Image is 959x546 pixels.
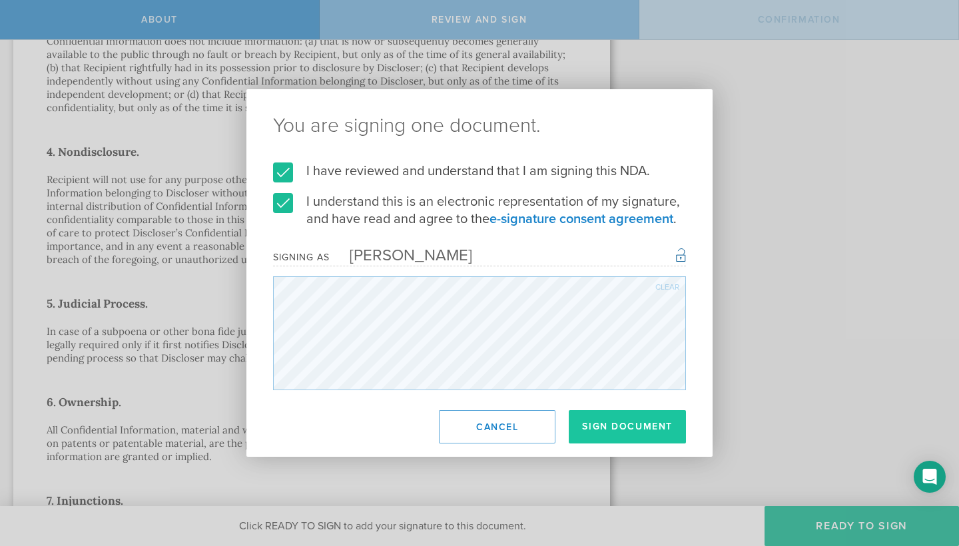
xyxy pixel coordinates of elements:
[569,410,686,443] button: Sign Document
[273,252,330,263] div: Signing as
[439,410,555,443] button: Cancel
[914,461,946,493] div: Open Intercom Messenger
[273,116,686,136] ng-pluralize: You are signing one document.
[330,246,472,265] div: [PERSON_NAME]
[489,211,673,227] a: e-signature consent agreement
[273,193,686,228] label: I understand this is an electronic representation of my signature, and have read and agree to the .
[273,162,686,180] label: I have reviewed and understand that I am signing this NDA.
